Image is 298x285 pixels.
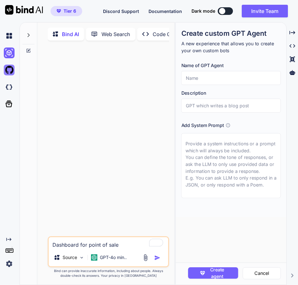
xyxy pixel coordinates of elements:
[181,99,281,113] input: GPT which writes a blog post
[49,237,168,249] textarea: To enrich screen reader interactions, please activate Accessibility in Grammarly extension settings
[48,269,169,278] p: Bind can provide inaccurate information, including about people. Always double-check its answers....
[103,8,139,15] button: Discord Support
[153,30,191,38] p: Code Generator
[62,30,79,38] p: Bind AI
[100,254,127,261] p: GPT-4o min..
[79,255,84,260] img: Pick Models
[181,90,281,97] h3: Description
[181,62,281,69] h3: Name of GPT Agent
[103,9,139,14] span: Discord Support
[181,40,281,54] p: A new experience that allows you to create your own custom bots
[51,6,82,16] button: premiumTier 6
[57,9,61,13] img: premium
[181,29,281,38] h1: Create custom GPT Agent
[192,8,215,14] span: Dark mode
[91,254,97,261] img: GPT-4o mini
[154,255,161,261] img: icon
[63,254,77,261] p: Source
[5,5,43,15] img: Bind AI
[4,258,15,269] img: settings
[181,71,281,85] input: Name
[142,254,149,261] img: attachment
[101,30,130,38] p: Web Search
[181,122,224,129] h3: Add System Prompt
[4,82,15,92] img: darkCloudIdeIcon
[4,30,15,41] img: chat
[242,5,288,17] button: Invite Team
[188,267,238,279] button: Create agent
[149,9,182,14] span: Documentation
[64,8,76,14] span: Tier 6
[4,65,15,75] img: githubLight
[149,8,182,15] button: Documentation
[243,267,281,279] button: Cancel
[4,47,15,58] img: ai-studio
[207,266,227,280] span: Create agent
